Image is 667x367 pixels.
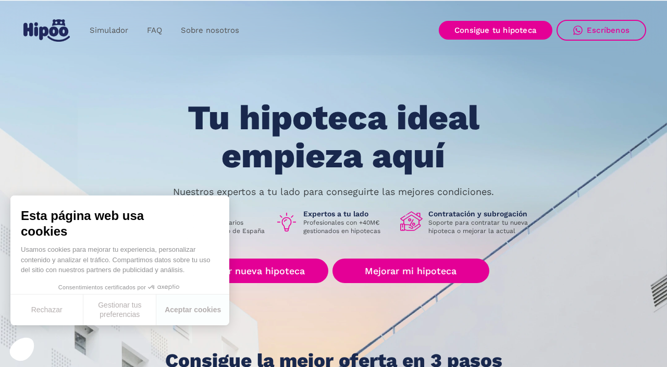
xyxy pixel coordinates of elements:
[80,20,138,41] a: Simulador
[138,20,171,41] a: FAQ
[178,259,328,283] a: Buscar nueva hipoteca
[303,209,392,218] h1: Expertos a tu lado
[428,209,536,218] h1: Contratación y subrogación
[136,99,531,175] h1: Tu hipoteca ideal empieza aquí
[303,218,392,235] p: Profesionales con +40M€ gestionados en hipotecas
[587,26,629,35] div: Escríbenos
[557,20,646,41] a: Escríbenos
[171,20,249,41] a: Sobre nosotros
[439,21,552,40] a: Consigue tu hipoteca
[173,188,494,196] p: Nuestros expertos a tu lado para conseguirte las mejores condiciones.
[428,218,536,235] p: Soporte para contratar tu nueva hipoteca o mejorar la actual
[21,15,72,46] a: home
[332,259,489,283] a: Mejorar mi hipoteca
